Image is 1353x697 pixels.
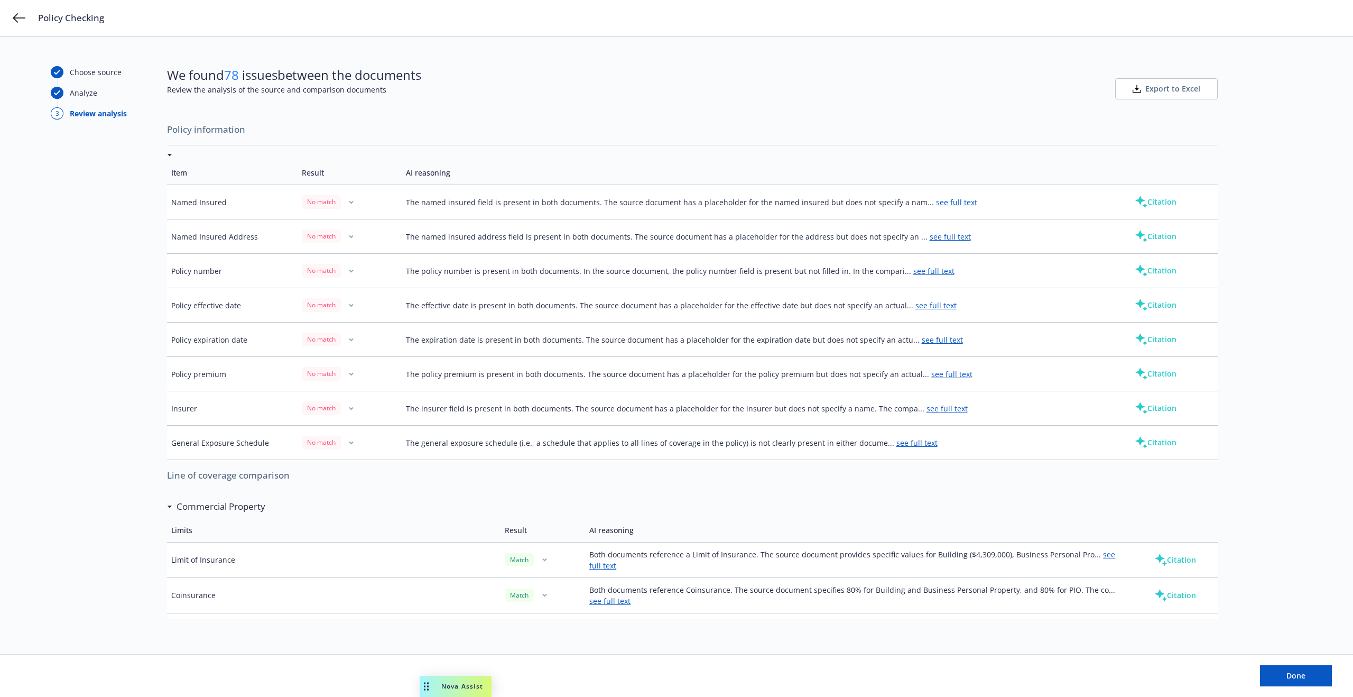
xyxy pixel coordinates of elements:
[70,108,127,119] div: Review analysis
[167,426,298,460] td: General Exposure Schedule
[585,542,1133,577] td: Both documents reference a Limit of Insurance. The source document provides specific values for B...
[1115,78,1218,99] button: Export to Excel
[585,613,1133,648] td: The source document specifies a deductible of $2,500 for all covered causes of loss except windst...
[915,300,957,310] a: see full text
[1118,432,1193,453] button: Citation
[1118,329,1193,350] button: Citation
[402,254,1114,288] td: The policy number is present in both documents. In the source document, the policy number field i...
[167,542,501,577] td: Limit of Insurance
[167,288,298,323] td: Policy effective date
[167,464,1218,487] span: Line of coverage comparison
[167,613,501,648] td: Deductible
[402,288,1114,323] td: The effective date is present in both documents. The source document has a placeholder for the ef...
[402,161,1114,185] td: AI reasoning
[167,161,298,185] td: Item
[420,676,492,697] button: Nova Assist
[224,66,239,84] span: 78
[1137,549,1213,571] button: Citation
[167,357,298,391] td: Policy premium
[931,369,972,379] a: see full text
[302,298,341,311] div: No match
[589,549,1115,571] a: see full text
[167,185,298,219] td: Named Insured
[1137,585,1213,606] button: Citation
[167,323,298,357] td: Policy expiration date
[302,264,341,277] div: No match
[70,87,97,98] div: Analyze
[1118,260,1193,281] button: Citation
[402,357,1114,391] td: The policy premium is present in both documents. The source document has a placeholder for the po...
[589,596,631,606] a: see full text
[167,500,265,513] div: Commercial Property
[167,118,1218,141] span: Policy information
[167,84,421,95] span: Review the analysis of the source and comparison documents
[302,230,341,243] div: No match
[402,323,1114,357] td: The expiration date is present in both documents. The source document has a placeholder for the e...
[167,254,298,288] td: Policy number
[177,500,265,513] h3: Commercial Property
[1118,226,1193,247] button: Citation
[167,219,298,254] td: Named Insured Address
[585,518,1133,543] td: AI reasoning
[402,219,1114,254] td: The named insured address field is present in both documents. The source document has a placehold...
[922,335,963,345] a: see full text
[302,333,341,346] div: No match
[302,436,341,449] div: No match
[51,107,63,120] div: 3
[420,676,433,697] div: Drag to move
[441,682,483,691] span: Nova Assist
[167,518,501,543] td: Limits
[1118,191,1193,213] button: Citation
[1286,671,1305,681] span: Done
[70,67,122,78] div: Choose source
[1118,363,1193,384] button: Citation
[505,589,534,602] div: Match
[585,577,1133,613] td: Both documents reference Coinsurance. The source document specifies 80% for Building and Business...
[402,185,1114,219] td: The named insured field is present in both documents. The source document has a placeholder for t...
[1118,398,1193,419] button: Citation
[298,161,402,185] td: Result
[505,553,534,566] div: Match
[38,12,104,24] span: Policy Checking
[167,391,298,426] td: Insurer
[167,66,421,84] span: We found issues between the documents
[501,518,585,543] td: Result
[930,232,971,242] a: see full text
[926,403,968,414] a: see full text
[896,438,938,448] a: see full text
[302,195,341,208] div: No match
[1260,665,1332,686] button: Done
[1145,84,1200,94] span: Export to Excel
[936,197,977,207] a: see full text
[913,266,954,276] a: see full text
[302,401,341,415] div: No match
[167,577,501,613] td: Coinsurance
[1118,295,1193,316] button: Citation
[402,426,1114,460] td: The general exposure schedule (i.e., a schedule that applies to all lines of coverage in the poli...
[302,367,341,380] div: No match
[402,391,1114,426] td: The insurer field is present in both documents. The source document has a placeholder for the ins...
